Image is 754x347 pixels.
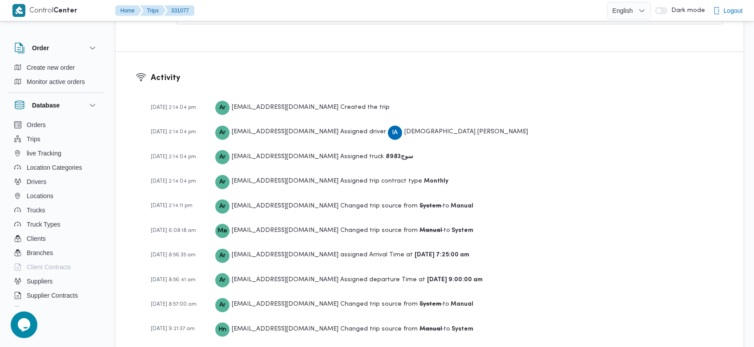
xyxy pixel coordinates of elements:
[151,326,195,331] span: [DATE] 9:21:37 am
[27,205,45,215] span: Trucks
[215,173,448,189] div: Assigned trip contract type
[215,149,413,164] div: Assigned truck
[11,260,101,274] button: Client Contracts
[151,129,196,135] span: [DATE] 2:14:04 pm
[11,160,101,175] button: Location Categories
[419,326,444,332] b: Manual
[450,326,473,332] b: System
[27,219,60,230] span: Truck Types
[232,178,339,184] span: [EMAIL_ADDRESS][DOMAIN_NAME]
[151,302,197,307] span: [DATE] 8:57:00 am
[151,179,196,184] span: [DATE] 2:14:04 pm
[232,252,339,258] span: [EMAIL_ADDRESS][DOMAIN_NAME]
[215,224,230,238] div: Mostafa.emad@illa.com.eg
[710,2,746,20] button: Logout
[11,288,101,303] button: Supplier Contracts
[140,5,166,16] button: Trips
[11,189,101,203] button: Locations
[215,249,230,263] div: Asmaa.ragab@illa.com.eg
[232,227,339,233] span: [EMAIL_ADDRESS][DOMAIN_NAME]
[392,126,398,140] span: IA
[11,75,101,89] button: Monitor active orders
[32,100,60,111] h3: Database
[27,148,61,159] span: live Tracking
[11,60,101,75] button: Create new order
[215,175,230,189] div: Asmaa.ragab@illa.com.eg
[215,298,230,312] div: Asmaa.ragab@illa.com.eg
[11,203,101,217] button: Trucks
[27,120,46,130] span: Orders
[419,227,444,233] b: Manual
[232,277,339,283] span: [EMAIL_ADDRESS][DOMAIN_NAME]
[164,5,194,16] button: 331077
[415,252,469,258] b: [DATE] 7:25:00 am
[219,249,226,263] span: Ar
[215,273,230,287] div: Asmaa.ragab@illa.com.eg
[215,101,230,115] div: Asmaa.ragab@illa.com.eg
[215,323,230,337] div: Hesham.nasr@illa.com.eg
[151,277,196,283] span: [DATE] 8:56:41 am
[219,175,226,189] span: Ar
[404,129,528,135] span: [DEMOGRAPHIC_DATA] [PERSON_NAME]
[11,175,101,189] button: Drivers
[27,162,82,173] span: Location Categories
[668,7,705,14] span: Dark mode
[11,132,101,146] button: Trips
[219,126,226,140] span: Ar
[54,8,78,14] b: Center
[11,146,101,160] button: live Tracking
[11,274,101,288] button: Suppliers
[232,203,339,209] span: [EMAIL_ADDRESS][DOMAIN_NAME]
[219,273,226,287] span: Ar
[151,203,193,208] span: [DATE] 2:14:11 pm
[427,277,483,283] b: [DATE] 9:00:00 am
[27,176,46,187] span: Drivers
[151,154,196,160] span: [DATE] 2:14:04 pm
[219,298,226,312] span: Ar
[449,301,473,307] b: Manual
[232,129,339,135] span: [EMAIL_ADDRESS][DOMAIN_NAME]
[218,323,226,337] span: Hn
[215,126,230,140] div: Asmaa.ragab@illa.com.eg
[27,191,53,201] span: Locations
[215,124,528,140] div: Assigned driver
[215,100,390,115] div: Created the trip
[232,301,339,307] span: [EMAIL_ADDRESS][DOMAIN_NAME]
[388,126,402,140] div: Isalam Ammad Abadaljlail Muhammad
[386,154,413,160] b: 8983سوج
[11,303,101,317] button: Devices
[11,217,101,231] button: Truck Types
[232,326,339,332] span: [EMAIL_ADDRESS][DOMAIN_NAME]
[27,304,49,315] span: Devices
[232,154,339,160] span: [EMAIL_ADDRESS][DOMAIN_NAME]
[115,5,142,16] button: Home
[151,72,723,84] h3: Activity
[724,5,743,16] span: Logout
[32,43,49,53] h3: Order
[219,199,226,214] span: Ar
[27,290,78,301] span: Supplier Contracts
[215,223,473,238] div: Changed trip source from to
[11,231,101,246] button: Clients
[7,60,105,92] div: Order
[151,252,196,258] span: [DATE] 8:56:35 am
[27,233,46,244] span: Clients
[151,105,196,110] span: [DATE] 2:14:04 pm
[449,203,473,209] b: Manual
[14,100,98,111] button: Database
[419,301,443,307] b: System
[450,227,473,233] b: System
[14,43,98,53] button: Order
[219,150,226,164] span: Ar
[219,101,226,115] span: Ar
[215,150,230,164] div: Asmaa.ragab@illa.com.eg
[215,321,473,337] div: Changed trip source from to
[215,199,230,214] div: Asmaa.ragab@illa.com.eg
[27,76,85,87] span: Monitor active orders
[11,118,101,132] button: Orders
[27,62,75,73] span: Create new order
[9,311,37,338] iframe: chat widget
[27,134,40,144] span: Trips
[27,247,53,258] span: Branches
[7,118,105,310] div: Database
